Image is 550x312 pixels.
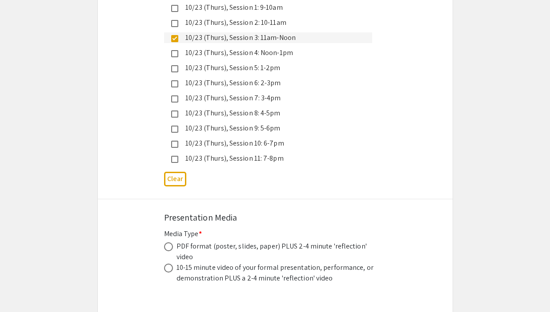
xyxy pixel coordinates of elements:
[178,123,365,134] div: 10/23 (Thurs), Session 9: 5-6pm
[177,262,377,284] div: 10-15 minute video of your formal presentation, performance, or demonstration PLUS a 2-4 minute '...
[178,78,365,88] div: 10/23 (Thurs), Session 6: 2-3pm
[178,32,365,43] div: 10/23 (Thurs), Session 3: 11am-Noon
[178,47,365,58] div: 10/23 (Thurs), Session 4: Noon-1pm
[164,211,386,224] div: Presentation Media
[178,108,365,118] div: 10/23 (Thurs), Session 8: 4-5pm
[164,172,186,186] button: Clear
[7,272,38,305] iframe: Chat
[178,93,365,103] div: 10/23 (Thurs), Session 7: 3-4pm
[178,63,365,73] div: 10/23 (Thurs), Session 5: 1-2pm
[178,153,365,164] div: 10/23 (Thurs), Session 11: 7-8pm
[178,17,365,28] div: 10/23 (Thurs), Session 2: 10-11am
[178,138,365,149] div: 10/23 (Thurs), Session 10: 6-7pm
[177,241,377,262] div: PDF format (poster, slides, paper) PLUS 2-4 minute 'reflection' video
[178,2,365,13] div: 10/23 (Thurs), Session 1: 9-10am
[164,229,202,238] mat-label: Media Type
